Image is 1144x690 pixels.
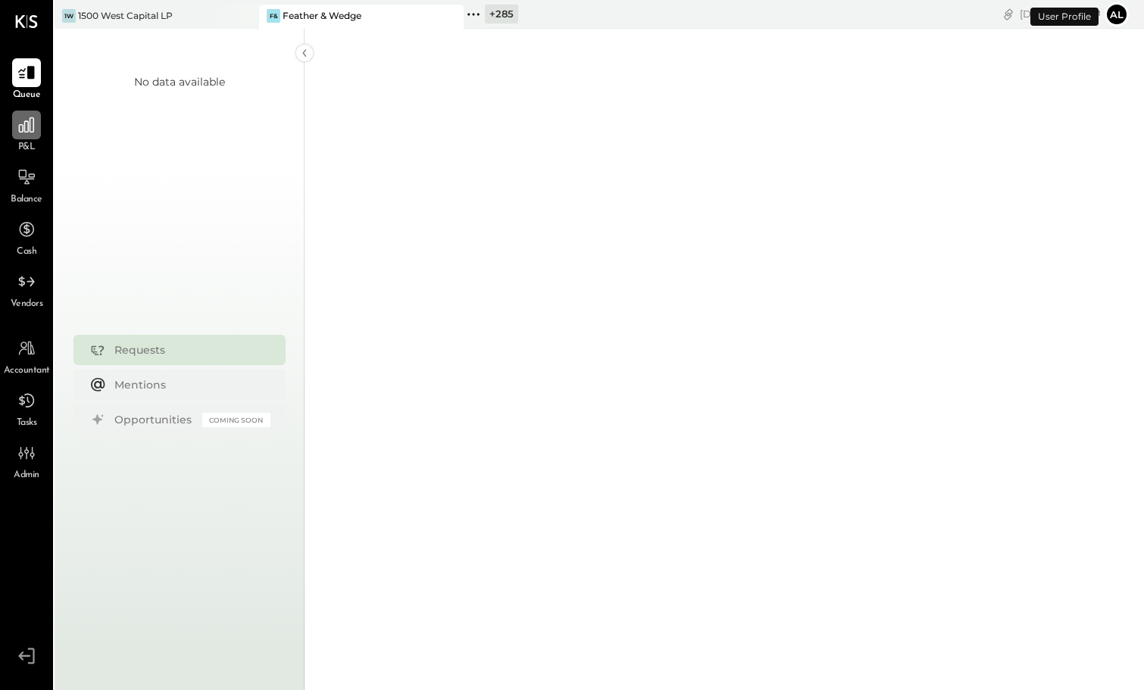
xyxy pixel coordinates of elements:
[4,364,50,378] span: Accountant
[13,89,41,102] span: Queue
[485,5,518,23] div: + 285
[78,9,173,22] div: 1500 West Capital LP
[1,267,52,311] a: Vendors
[1030,8,1099,26] div: User Profile
[1,334,52,378] a: Accountant
[14,469,39,482] span: Admin
[62,9,76,23] div: 1W
[283,9,361,22] div: Feather & Wedge
[18,141,36,155] span: P&L
[11,298,43,311] span: Vendors
[114,342,263,357] div: Requests
[17,417,37,430] span: Tasks
[114,377,263,392] div: Mentions
[202,413,270,427] div: Coming Soon
[134,74,225,89] div: No data available
[1,163,52,207] a: Balance
[1,439,52,482] a: Admin
[1020,7,1101,21] div: [DATE]
[1105,2,1129,27] button: Al
[114,412,195,427] div: Opportunities
[1,58,52,102] a: Queue
[1001,6,1016,22] div: copy link
[17,245,36,259] span: Cash
[11,193,42,207] span: Balance
[267,9,280,23] div: F&
[1,215,52,259] a: Cash
[1,111,52,155] a: P&L
[1,386,52,430] a: Tasks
